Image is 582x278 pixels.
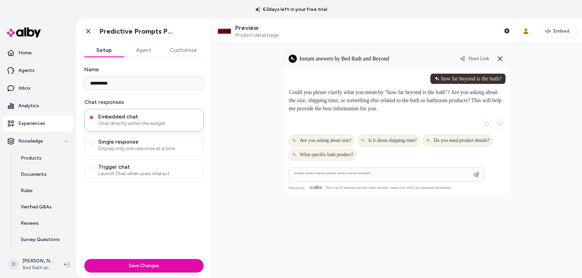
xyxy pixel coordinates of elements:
span: D [8,259,19,270]
button: Trigger chatLaunch Chat when users interact [89,165,94,170]
p: Experiences [18,120,45,127]
span: Embedded chat [98,113,199,120]
button: Knowledge [3,133,73,149]
p: Products [21,155,41,162]
img: alby Logo [7,27,41,37]
p: 63 days left in your free trial [251,6,331,13]
h1: Predictive Prompts PDP [99,27,176,36]
a: Agents [3,62,73,79]
span: Product detail page [235,32,278,38]
button: Embed [538,25,577,38]
span: Launch Chat when users interact [98,170,199,177]
a: Products [14,150,73,166]
button: D[PERSON_NAME]Bed Bath and Beyond [4,254,58,275]
span: Single response [98,138,199,145]
p: Home [18,50,32,56]
p: Inbox [18,85,31,92]
p: Survey Questions [21,236,60,243]
a: Survey Questions [14,231,73,248]
p: Verified Q&As [21,204,52,210]
a: Experiences [3,115,73,132]
a: Analytics [3,98,73,114]
label: Name [84,66,204,74]
span: Chat directly within the widget [98,120,199,127]
button: Setup [84,43,124,57]
button: Agent [124,43,163,57]
button: Embedded chatChat directly within the widget [89,115,94,120]
p: Analytics [18,103,39,109]
span: Display only one response at a time [98,145,199,152]
p: Documents [21,171,47,178]
label: Chat responses [84,98,204,106]
a: Inbox [3,80,73,96]
p: Agents [18,67,35,74]
button: Customize [163,43,204,57]
span: Embed [553,28,569,35]
a: Verified Q&As [14,199,73,215]
button: Save Changes [84,259,204,273]
img: Paseo Road by HiEnd Accents 3-Star Scroll Motif Rug, 24"x60" [218,24,231,38]
a: Home [3,45,73,61]
p: Preview [235,24,278,32]
p: [PERSON_NAME] [22,258,53,264]
span: Trigger chat [98,164,199,170]
p: Reviews [21,220,39,227]
a: Documents [14,166,73,183]
span: Bed Bath and Beyond [22,264,53,271]
a: Reviews [14,215,73,231]
p: Knowledge [18,138,43,145]
p: Rules [21,187,33,194]
a: Rules [14,183,73,199]
button: Single responseDisplay only one response at a time [89,140,94,145]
